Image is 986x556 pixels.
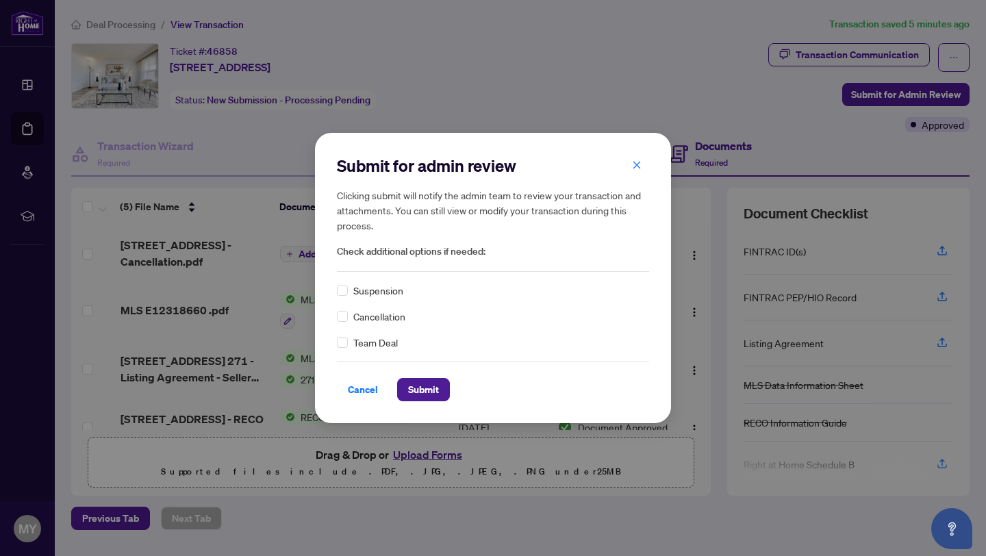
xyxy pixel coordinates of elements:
span: Check additional options if needed: [337,244,649,260]
button: Cancel [337,378,389,401]
span: Suspension [353,283,403,298]
button: Open asap [931,508,972,549]
button: Submit [397,378,450,401]
span: close [632,160,642,170]
span: Cancel [348,379,378,401]
span: Submit [408,379,439,401]
span: Cancellation [353,309,405,324]
span: Team Deal [353,335,398,350]
h2: Submit for admin review [337,155,649,177]
h5: Clicking submit will notify the admin team to review your transaction and attachments. You can st... [337,188,649,233]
